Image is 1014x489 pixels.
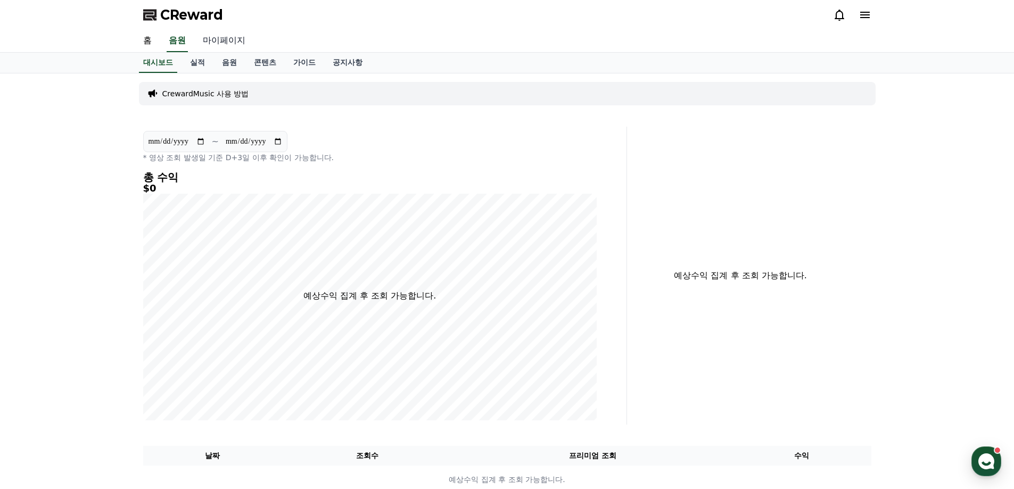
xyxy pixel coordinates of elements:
[303,289,436,302] p: 예상수익 집계 후 조회 가능합니다.
[212,135,219,148] p: ~
[245,53,285,73] a: 콘텐츠
[213,53,245,73] a: 음원
[160,6,223,23] span: CReward
[143,6,223,23] a: CReward
[144,474,871,485] p: 예상수익 집계 후 조회 가능합니다.
[70,337,137,364] a: 대화
[167,30,188,52] a: 음원
[97,354,110,362] span: 대화
[139,53,177,73] a: 대시보드
[162,88,249,99] a: CrewardMusic 사용 방법
[3,337,70,364] a: 홈
[135,30,160,52] a: 홈
[182,53,213,73] a: 실적
[194,30,254,52] a: 마이페이지
[453,446,732,466] th: 프리미엄 조회
[636,269,846,282] p: 예상수익 집계 후 조회 가능합니다.
[324,53,371,73] a: 공지사항
[143,171,597,183] h4: 총 수익
[143,152,597,163] p: * 영상 조회 발생일 기준 D+3일 이후 확인이 가능합니다.
[164,353,177,362] span: 설정
[732,446,871,466] th: 수익
[285,53,324,73] a: 가이드
[34,353,40,362] span: 홈
[143,183,597,194] h5: $0
[143,446,282,466] th: 날짜
[137,337,204,364] a: 설정
[282,446,452,466] th: 조회수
